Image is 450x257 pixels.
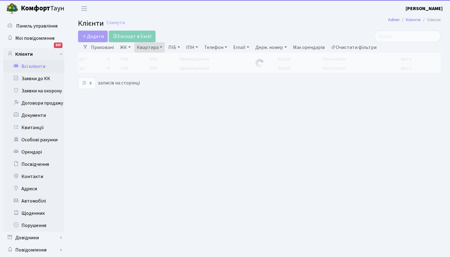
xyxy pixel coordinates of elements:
a: Заявки на охорону [3,85,64,97]
a: Скинути [107,20,125,26]
a: Автомобілі [3,195,64,207]
label: записів на сторінці [78,77,140,89]
li: Список [421,17,441,23]
a: Клієнти [3,48,64,60]
a: Очистити фільтри [328,42,379,53]
a: Має орендарів [291,42,327,53]
a: Повідомлення [3,244,64,256]
div: 307 [54,43,62,48]
a: Мої повідомлення307 [3,32,64,44]
span: Додати [82,33,104,40]
a: Заявки до КК [3,73,64,85]
img: logo.png [6,2,18,15]
a: Admin [388,17,399,23]
a: [PERSON_NAME] [406,5,443,12]
a: ЖК [118,42,133,53]
a: Посвідчення [3,158,64,170]
span: Клієнти [78,18,104,29]
a: Порушення [3,219,64,232]
a: Адреси [3,183,64,195]
span: Таун [21,3,64,14]
a: Квартира [134,42,165,53]
a: Документи [3,109,64,121]
a: Особові рахунки [3,134,64,146]
a: Email [231,42,252,53]
nav: breadcrumb [379,13,450,26]
a: Квитанції [3,121,64,134]
a: Клієнти [406,17,421,23]
a: Телефон [202,42,230,53]
input: Пошук... [374,31,441,42]
a: Приховані [88,42,116,53]
select: записів на сторінці [78,77,96,89]
a: Держ. номер [253,42,289,53]
a: Орендарі [3,146,64,158]
a: ПІБ [166,42,182,53]
img: Обробка... [255,58,264,68]
a: Додати [78,31,108,42]
button: Переключити навігацію [77,3,92,13]
b: Комфорт [21,3,50,13]
a: Довідники [3,232,64,244]
a: Щоденник [3,207,64,219]
span: Панель управління [16,23,58,29]
a: ІПН [184,42,201,53]
a: Експорт в Excel [109,31,156,42]
a: Панель управління [3,20,64,32]
span: Мої повідомлення [15,35,54,42]
a: Контакти [3,170,64,183]
a: Договори продажу [3,97,64,109]
a: Всі клієнти [3,60,64,73]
